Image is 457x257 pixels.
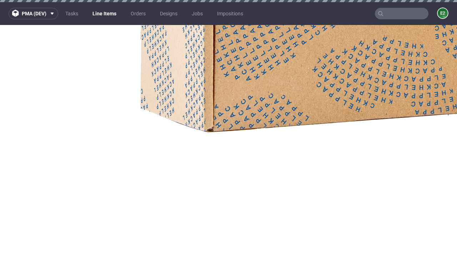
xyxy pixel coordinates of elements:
a: Line Items [88,8,121,19]
a: Tasks [61,8,82,19]
a: Jobs [187,8,207,19]
a: Orders [126,8,150,19]
figcaption: e2 [438,8,448,18]
a: Impositions [213,8,247,19]
button: pma (dev) [9,8,58,19]
span: pma (dev) [22,11,46,16]
a: Designs [156,8,182,19]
